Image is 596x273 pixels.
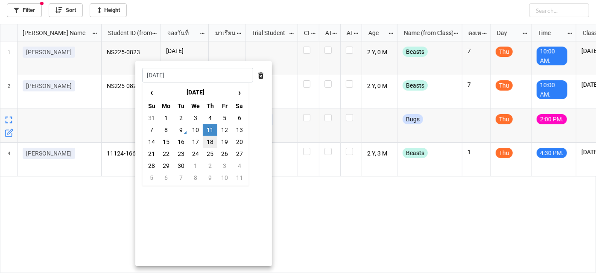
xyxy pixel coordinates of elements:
[203,124,217,136] td: 11
[188,172,203,184] td: 8
[142,68,253,82] input: Date
[232,160,247,172] td: 4
[188,112,203,124] td: 3
[203,136,217,148] td: 18
[159,148,173,160] td: 22
[174,124,188,136] td: 9
[217,100,232,112] th: Fr
[188,100,203,112] th: We
[144,136,159,148] td: 14
[159,160,173,172] td: 29
[203,148,217,160] td: 25
[232,112,247,124] td: 6
[217,124,232,136] td: 12
[174,100,188,112] th: Tu
[144,112,159,124] td: 31
[159,85,232,100] th: [DATE]
[188,160,203,172] td: 1
[188,148,203,160] td: 24
[232,100,247,112] th: Sa
[232,124,247,136] td: 13
[159,172,173,184] td: 6
[203,100,217,112] th: Th
[159,136,173,148] td: 15
[159,124,173,136] td: 8
[232,172,247,184] td: 11
[233,85,246,100] span: ›
[144,124,159,136] td: 7
[145,85,158,100] span: ‹
[188,124,203,136] td: 10
[232,136,247,148] td: 20
[144,100,159,112] th: Su
[203,112,217,124] td: 4
[203,172,217,184] td: 9
[144,172,159,184] td: 5
[159,100,173,112] th: Mo
[174,136,188,148] td: 16
[144,148,159,160] td: 21
[174,148,188,160] td: 23
[217,172,232,184] td: 10
[174,160,188,172] td: 30
[217,160,232,172] td: 3
[232,148,247,160] td: 27
[217,112,232,124] td: 5
[217,148,232,160] td: 26
[174,112,188,124] td: 2
[159,112,173,124] td: 1
[217,136,232,148] td: 19
[203,160,217,172] td: 2
[188,136,203,148] td: 17
[144,160,159,172] td: 28
[174,172,188,184] td: 7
